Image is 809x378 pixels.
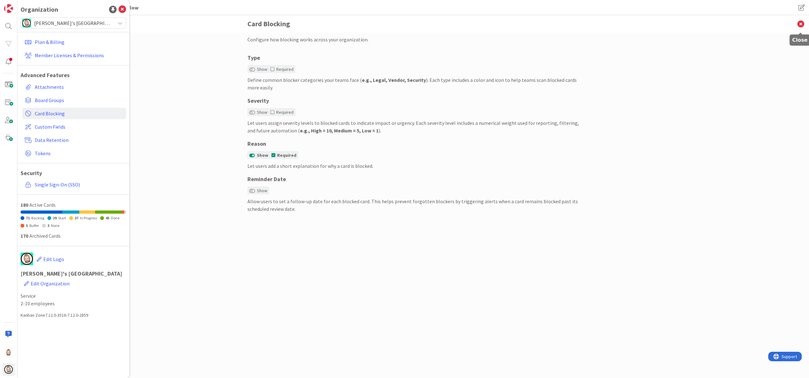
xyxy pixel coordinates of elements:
div: Type [247,53,579,62]
span: 29 [53,216,57,220]
span: Required [276,110,294,114]
div: Let users add a short explanation for why a card is blocked. [247,162,579,170]
span: Done [111,216,119,220]
h1: [PERSON_NAME]'s [GEOGRAPHIC_DATA] [21,271,126,290]
h1: Advanced Features [21,72,126,79]
button: Show [249,67,255,72]
button: Show [249,110,255,115]
label: Show [249,187,267,194]
button: Edit Organization [24,277,70,290]
span: Buffer [29,223,39,228]
span: Edit Organization [31,280,70,287]
button: Required [271,110,294,114]
span: Card Blocking [35,110,124,117]
b: e.g., Legal, Vendor, Security [362,77,426,83]
span: 71 [26,216,30,220]
a: Data Retention [22,134,126,146]
img: Rv [4,347,13,356]
img: avatar [21,253,33,265]
span: In Progress [80,216,97,220]
span: 45 [106,216,109,220]
h3: Card Blocking [247,15,579,33]
button: Show [249,153,255,158]
img: Visit kanbanzone.com [4,4,13,13]
div: Archived Cards [21,232,126,240]
a: Card Blocking [22,108,126,119]
b: e.g., High = 10, Medium = 5, Low = 1 [300,127,379,134]
div: Severity [247,96,579,105]
span: Backlog [31,216,44,220]
span: Required [277,153,296,157]
h1: Security [21,170,126,177]
p: Configure how blocking works across your organization. [247,36,368,43]
span: 5 [26,223,28,228]
span: Custom Fields [35,123,124,131]
span: 180 [21,202,28,208]
img: avatar [4,365,13,374]
span: 3 [47,223,49,228]
span: Data Retention [35,136,124,144]
span: 2-10 employees [21,300,126,307]
span: Service [21,292,126,300]
a: Plan & Billing [22,36,126,48]
h5: Close [792,37,808,43]
span: None [51,223,59,228]
div: Let users assign severity levels to blocked cards to indicate impact or urgency. Each severity le... [247,119,579,134]
div: Allow users to set a follow-up date for each blocked card. This helps prevent forgotten blockers ... [247,198,579,213]
button: Required [271,67,294,71]
span: Board Groups [35,96,124,104]
div: Define common blocker categories your teams face ( ). Each type includes a color and icon to help... [247,76,579,91]
button: Show [249,189,255,193]
span: Edit Logo [43,256,64,262]
div: Active Cards [21,201,126,209]
span: Tokens [35,149,124,157]
a: Single Sign-On (SSO) [22,179,126,190]
label: Show [249,152,268,159]
a: Custom Fields [22,121,126,132]
span: Support [13,1,29,9]
span: Required [276,67,294,71]
img: avatar [22,19,31,27]
div: Organization [21,5,58,14]
button: Required [271,153,296,157]
span: 27 [75,216,78,220]
span: [PERSON_NAME]'s [GEOGRAPHIC_DATA] [34,19,112,27]
button: Edit Logo [36,253,64,266]
a: Tokens [22,148,126,159]
span: Start [58,216,66,220]
div: Kanban Zone 7.12.0-3516-7.12.0-2859 [21,312,126,319]
a: Board Groups [22,94,126,106]
a: Member Licenses & Permissions [22,50,126,61]
div: Reason [247,139,579,148]
a: Attachments [22,81,126,93]
label: Show [249,109,267,116]
span: 170 [21,233,28,239]
label: Show [249,66,267,73]
div: Reminder Date [247,175,579,183]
